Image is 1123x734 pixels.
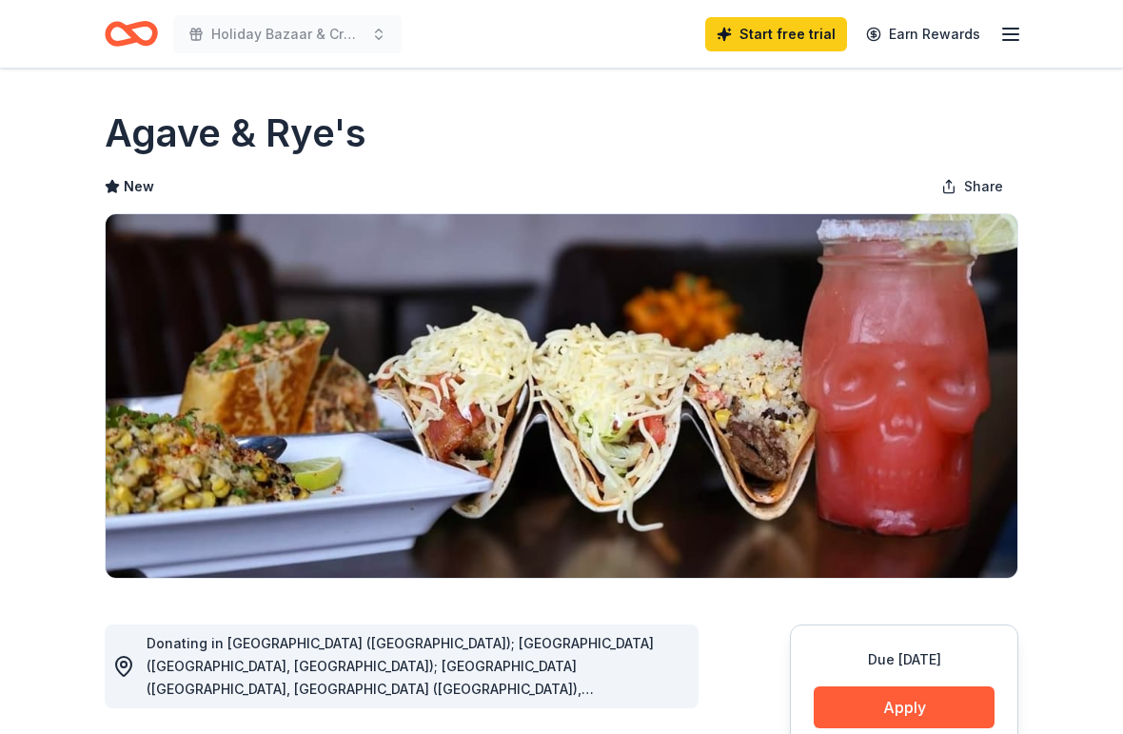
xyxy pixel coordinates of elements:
button: Holiday Bazaar & Craft Show [173,15,402,53]
span: Share [964,175,1003,198]
a: Home [105,11,158,56]
a: Start free trial [705,17,847,51]
div: Due [DATE] [814,648,995,671]
button: Share [926,168,1018,206]
img: Image for Agave & Rye's [106,214,1017,578]
span: New [124,175,154,198]
span: Holiday Bazaar & Craft Show [211,23,364,46]
a: Earn Rewards [855,17,992,51]
button: Apply [814,686,995,728]
h1: Agave & Rye's [105,107,366,160]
